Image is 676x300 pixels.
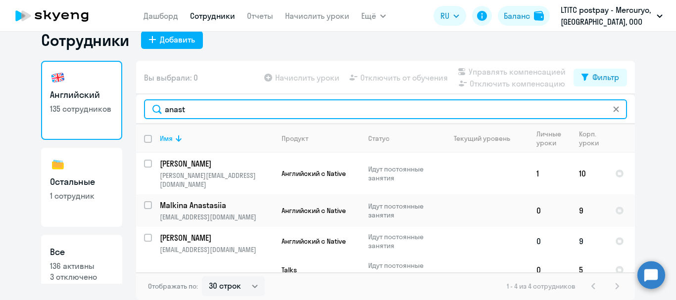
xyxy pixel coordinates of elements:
div: Баланс [504,10,530,22]
p: Идут постоянные занятия [368,261,436,279]
input: Поиск по имени, email, продукту или статусу [144,99,627,119]
p: 136 активны [50,260,113,271]
h1: Сотрудники [41,30,129,50]
span: Вы выбрали: 0 [144,72,198,84]
p: Идут постоянные занятия [368,165,436,182]
p: Идут постоянные занятия [368,232,436,250]
img: others [50,157,66,172]
a: Английский135 сотрудников [41,61,122,140]
img: balance [534,11,544,21]
div: Продукт [282,134,308,143]
span: Английский с Native [282,206,346,215]
div: Статус [368,134,389,143]
td: 0 [529,256,571,284]
div: Фильтр [592,71,619,83]
h3: Остальные [50,175,113,188]
a: Сотрудники [190,11,235,21]
td: 0 [529,194,571,227]
div: Личные уроки [536,129,571,147]
span: RU [440,10,449,22]
a: Дашборд [144,11,178,21]
span: Английский с Native [282,169,346,178]
td: 5 [571,256,607,284]
div: Имя [160,134,273,143]
td: 0 [529,227,571,256]
button: Ещё [361,6,386,26]
p: LTITC postpay - Mercuryo, [GEOGRAPHIC_DATA], ООО [561,4,653,28]
div: Текущий уровень [444,134,528,143]
span: Английский с Native [282,237,346,246]
button: Балансbalance [498,6,550,26]
a: Malkina Anastasiia [160,200,273,211]
span: Ещё [361,10,376,22]
div: Корп. уроки [579,129,607,147]
a: [PERSON_NAME] [160,158,273,169]
div: Добавить [160,34,195,45]
p: 135 сотрудников [50,103,113,114]
p: [PERSON_NAME] [160,158,272,169]
p: Идут постоянные занятия [368,202,436,219]
h3: Английский [50,88,113,101]
a: Начислить уроки [285,11,349,21]
h3: Все [50,246,113,258]
p: 1 сотрудник [50,190,113,201]
span: 1 - 4 из 4 сотрудников [507,282,576,291]
span: Talks [282,265,297,274]
div: Текущий уровень [454,134,510,143]
a: Отчеты [247,11,273,21]
p: [PERSON_NAME] [160,232,272,243]
button: RU [434,6,466,26]
button: Фильтр [574,69,627,86]
td: 9 [571,194,607,227]
a: Остальные1 сотрудник [41,148,122,227]
p: [EMAIL_ADDRESS][DOMAIN_NAME] [160,213,273,221]
button: LTITC postpay - Mercuryo, [GEOGRAPHIC_DATA], ООО [556,4,668,28]
img: english [50,70,66,86]
p: 3 отключено [50,271,113,282]
td: 10 [571,153,607,194]
td: 1 [529,153,571,194]
div: Имя [160,134,173,143]
button: Добавить [141,31,203,49]
p: [PERSON_NAME][EMAIL_ADDRESS][DOMAIN_NAME] [160,171,273,189]
p: Malkina Anastasiia [160,200,272,211]
td: 9 [571,227,607,256]
span: Отображать по: [148,282,198,291]
a: [PERSON_NAME] [160,232,273,243]
p: [EMAIL_ADDRESS][DOMAIN_NAME] [160,245,273,254]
